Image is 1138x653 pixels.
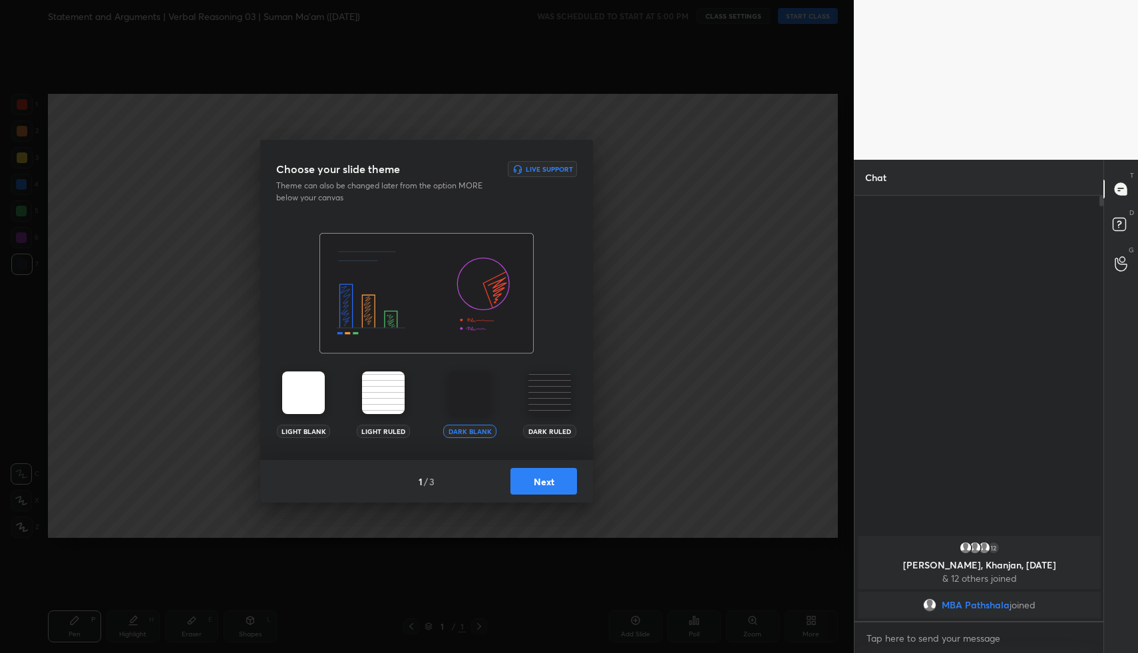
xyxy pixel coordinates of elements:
[276,161,400,177] h3: Choose your slide theme
[282,371,325,414] img: lightTheme.5bb83c5b.svg
[528,371,571,414] img: darkRuledTheme.359fb5fd.svg
[1129,245,1134,255] p: G
[276,180,492,204] p: Theme can also be changed later from the option MORE below your canvas
[362,371,405,414] img: lightRuledTheme.002cd57a.svg
[510,468,577,495] button: Next
[419,475,423,489] h4: 1
[443,425,496,438] div: Dark Blank
[854,533,1104,621] div: grid
[319,233,534,354] img: darkThemeBanner.f801bae7.svg
[523,425,576,438] div: Dark Ruled
[429,475,435,489] h4: 3
[449,371,491,414] img: darkTheme.aa1caeba.svg
[277,425,330,438] div: Light Blank
[866,560,1093,570] p: [PERSON_NAME], Khanjan, [DATE]
[866,573,1093,584] p: & 12 others joined
[923,598,936,612] img: default.png
[854,160,897,195] p: Chat
[1129,208,1134,218] p: D
[977,541,990,554] img: default.png
[1010,600,1036,610] span: joined
[958,541,972,554] img: default.png
[986,541,1000,554] div: 12
[1130,170,1134,180] p: T
[357,425,410,438] div: Light Ruled
[968,541,981,554] img: default.png
[942,600,1010,610] span: MBA Pathshala
[424,475,428,489] h4: /
[526,166,573,172] h6: Live Support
